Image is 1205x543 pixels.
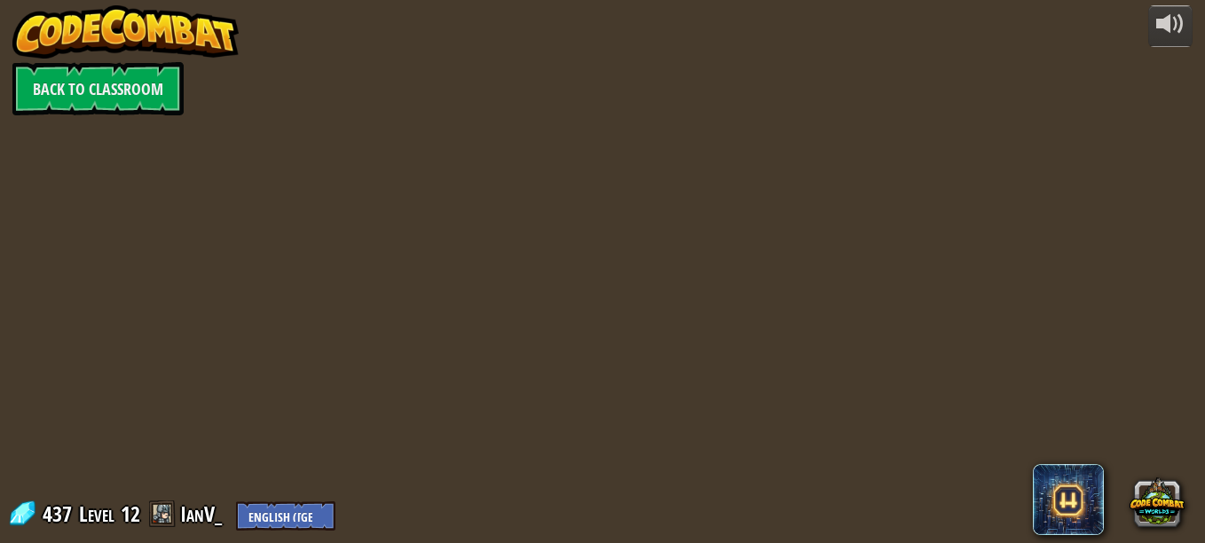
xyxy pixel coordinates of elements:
[79,500,114,529] span: Level
[1148,5,1193,47] button: Adjust volume
[12,5,240,59] img: CodeCombat - Learn how to code by playing a game
[43,500,77,528] span: 437
[180,500,227,528] a: IanV_
[121,500,140,528] span: 12
[12,62,184,115] a: Back to Classroom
